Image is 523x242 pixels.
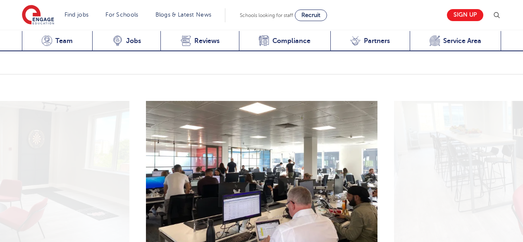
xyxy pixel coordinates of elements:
span: Partners [364,37,390,45]
a: Sign up [447,9,483,21]
a: Compliance [239,31,330,51]
img: Engage Education [22,5,54,26]
a: Reviews [160,31,239,51]
a: Partners [330,31,410,51]
a: For Schools [105,12,138,18]
span: Recruit [301,12,320,18]
a: Recruit [295,10,327,21]
a: Service Area [410,31,502,51]
a: Team [22,31,93,51]
span: Reviews [194,37,220,45]
span: Jobs [126,37,141,45]
a: Blogs & Latest News [155,12,212,18]
span: Compliance [272,37,310,45]
span: Team [55,37,73,45]
span: Service Area [443,37,481,45]
a: Find jobs [64,12,89,18]
span: Schools looking for staff [240,12,293,18]
a: Jobs [92,31,160,51]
